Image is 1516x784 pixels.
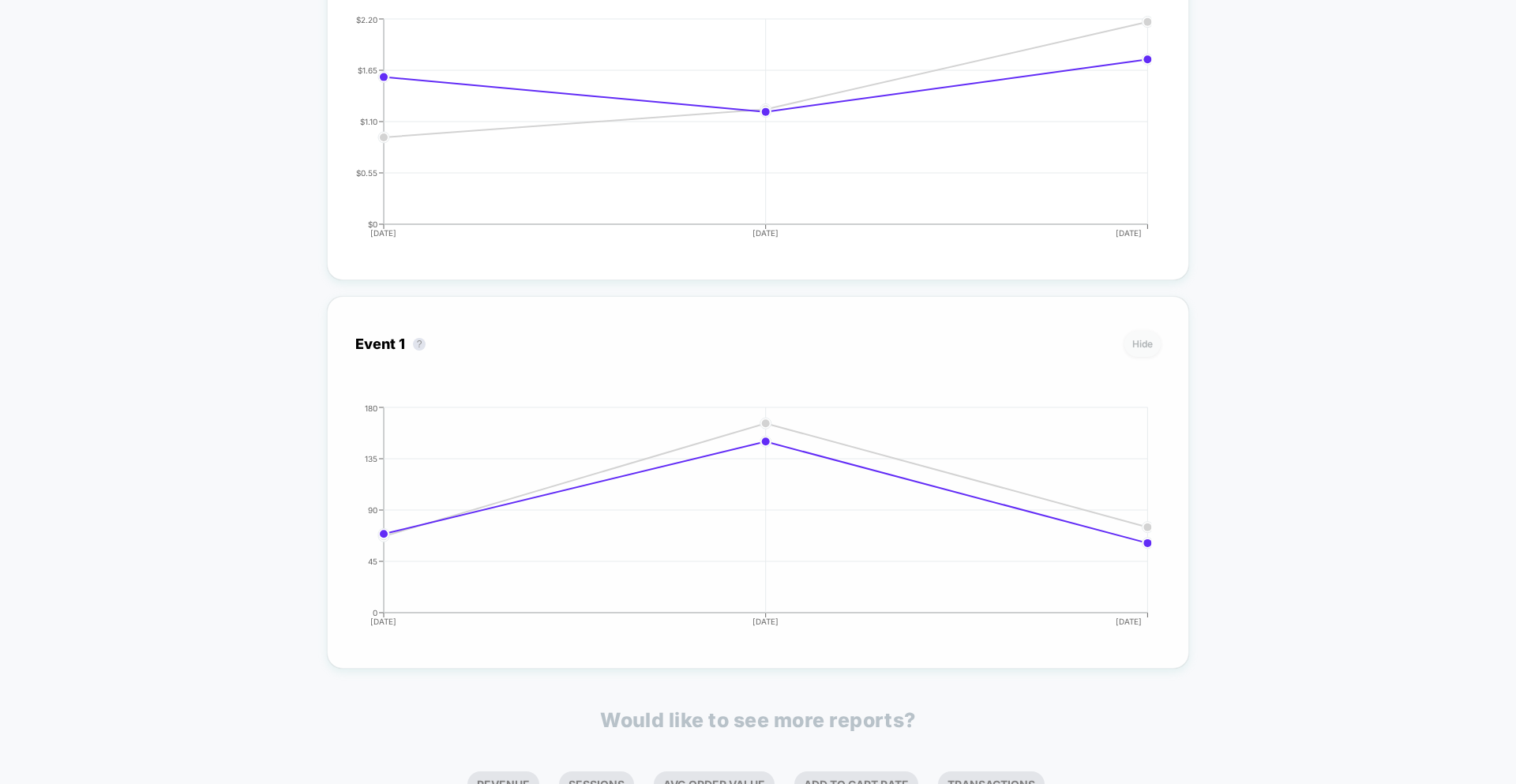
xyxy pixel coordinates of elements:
p: Would like to see more reports? [600,708,916,732]
tspan: $1.10 [360,116,377,126]
tspan: $1.65 [358,65,377,74]
div: EVENT_1 [340,403,1145,640]
tspan: $2.20 [356,14,377,24]
tspan: [DATE] [753,228,779,238]
tspan: 90 [368,505,377,514]
div: PER_SESSION_VALUE [340,15,1145,252]
tspan: $0.55 [356,167,377,177]
button: ? [413,338,426,351]
tspan: [DATE] [371,617,397,626]
tspan: [DATE] [371,228,397,238]
tspan: 180 [365,403,377,412]
tspan: 135 [365,453,377,463]
tspan: [DATE] [1116,617,1142,626]
div: Event 1 [355,336,433,352]
tspan: [DATE] [753,617,779,626]
tspan: $0 [368,219,377,228]
tspan: 0 [373,607,377,617]
button: Hide [1124,331,1161,357]
tspan: 45 [368,556,377,565]
tspan: [DATE] [1116,228,1142,238]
